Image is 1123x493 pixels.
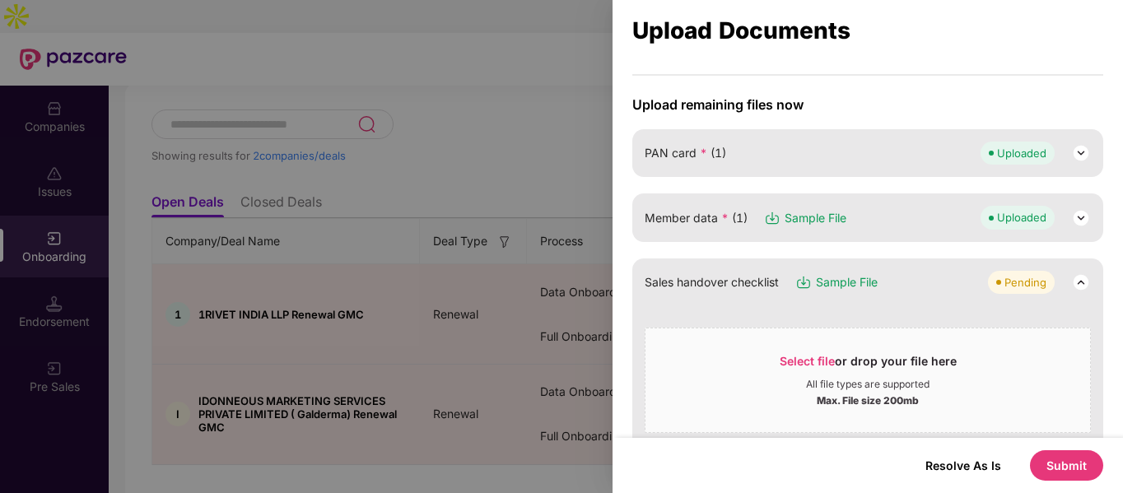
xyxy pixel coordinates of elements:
[806,378,930,391] div: All file types are supported
[632,96,1103,113] span: Upload remaining files now
[1071,143,1091,163] img: svg+xml;base64,PHN2ZyB3aWR0aD0iMjQiIGhlaWdodD0iMjQiIHZpZXdCb3g9IjAgMCAyNCAyNCIgZmlsbD0ibm9uZSIgeG...
[764,210,781,226] img: svg+xml;base64,PHN2ZyB3aWR0aD0iMTYiIGhlaWdodD0iMTciIHZpZXdCb3g9IjAgMCAxNiAxNyIgZmlsbD0ibm9uZSIgeG...
[780,354,835,368] span: Select file
[1004,274,1046,291] div: Pending
[816,273,878,291] span: Sample File
[795,274,812,291] img: svg+xml;base64,PHN2ZyB3aWR0aD0iMTYiIGhlaWdodD0iMTciIHZpZXdCb3g9IjAgMCAxNiAxNyIgZmlsbD0ibm9uZSIgeG...
[1071,208,1091,228] img: svg+xml;base64,PHN2ZyB3aWR0aD0iMjQiIGhlaWdodD0iMjQiIHZpZXdCb3g9IjAgMCAyNCAyNCIgZmlsbD0ibm9uZSIgeG...
[817,391,919,407] div: Max. File size 200mb
[997,209,1046,226] div: Uploaded
[997,145,1046,161] div: Uploaded
[645,341,1090,420] span: Select fileor drop your file hereAll file types are supportedMax. File size 200mb
[645,144,726,162] span: PAN card (1)
[645,273,779,291] span: Sales handover checklist
[632,21,1103,40] div: Upload Documents
[780,353,957,378] div: or drop your file here
[909,454,1018,477] button: Resolve As Is
[645,209,748,227] span: Member data (1)
[785,209,846,227] span: Sample File
[1071,272,1091,292] img: svg+xml;base64,PHN2ZyB3aWR0aD0iMjQiIGhlaWdodD0iMjQiIHZpZXdCb3g9IjAgMCAyNCAyNCIgZmlsbD0ibm9uZSIgeG...
[1030,450,1103,481] button: Submit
